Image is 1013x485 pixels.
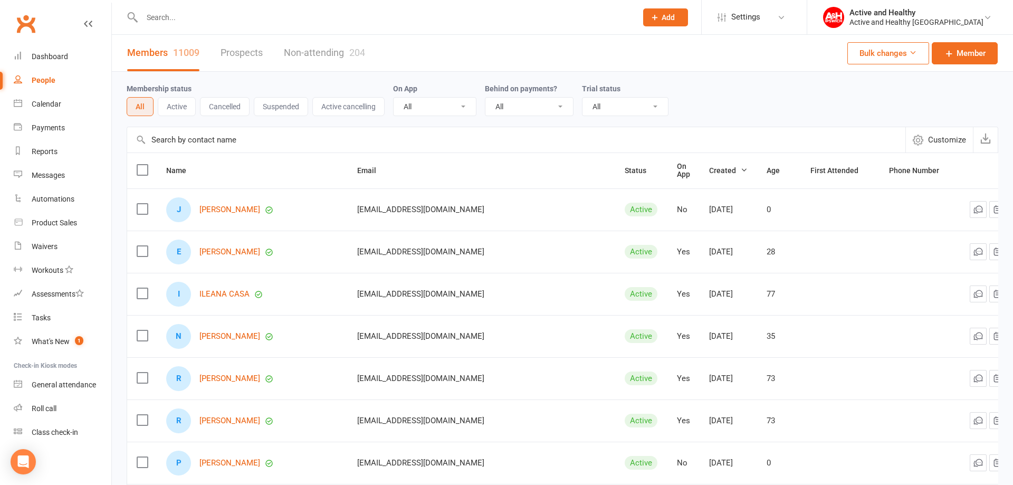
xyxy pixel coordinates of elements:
[625,414,657,427] div: Active
[127,97,154,116] button: All
[847,42,929,64] button: Bulk changes
[32,52,68,61] div: Dashboard
[767,166,791,175] span: Age
[166,408,191,433] div: R
[14,116,111,140] a: Payments
[957,47,986,60] span: Member
[200,97,250,116] button: Cancelled
[357,164,388,177] button: Email
[166,240,191,264] div: E
[166,197,191,222] div: J
[810,166,870,175] span: First Attended
[625,372,657,385] div: Active
[731,5,760,29] span: Settings
[767,374,791,383] div: 73
[667,153,700,188] th: On App
[14,164,111,187] a: Messages
[32,404,56,413] div: Roll call
[662,13,675,22] span: Add
[32,266,63,274] div: Workouts
[32,337,70,346] div: What's New
[357,453,484,473] span: [EMAIL_ADDRESS][DOMAIN_NAME]
[284,35,365,71] a: Non-attending204
[625,329,657,343] div: Active
[625,287,657,301] div: Active
[677,248,690,256] div: Yes
[32,428,78,436] div: Class check-in
[677,205,690,214] div: No
[32,218,77,227] div: Product Sales
[14,397,111,421] a: Roll call
[199,374,260,383] a: [PERSON_NAME]
[75,336,83,345] span: 1
[13,11,39,37] a: Clubworx
[166,366,191,391] div: R
[32,123,65,132] div: Payments
[709,459,748,468] div: [DATE]
[139,10,629,25] input: Search...
[767,205,791,214] div: 0
[932,42,998,64] a: Member
[349,47,365,58] div: 204
[849,17,983,27] div: Active and Healthy [GEOGRAPHIC_DATA]
[127,127,905,153] input: Search by contact name
[709,332,748,341] div: [DATE]
[677,374,690,383] div: Yes
[199,290,250,299] a: ILEANA CASA
[709,205,748,214] div: [DATE]
[677,416,690,425] div: Yes
[32,147,58,156] div: Reports
[166,451,191,476] div: P
[166,164,198,177] button: Name
[14,330,111,354] a: What's New1
[928,134,966,146] span: Customize
[709,290,748,299] div: [DATE]
[709,166,748,175] span: Created
[889,166,951,175] span: Phone Number
[254,97,308,116] button: Suspended
[221,35,263,71] a: Prospects
[677,290,690,299] div: Yes
[199,205,260,214] a: [PERSON_NAME]
[357,242,484,262] span: [EMAIL_ADDRESS][DOMAIN_NAME]
[357,411,484,431] span: [EMAIL_ADDRESS][DOMAIN_NAME]
[14,92,111,116] a: Calendar
[677,459,690,468] div: No
[357,199,484,220] span: [EMAIL_ADDRESS][DOMAIN_NAME]
[889,164,951,177] button: Phone Number
[199,248,260,256] a: [PERSON_NAME]
[485,84,557,93] label: Behind on payments?
[312,97,385,116] button: Active cancelling
[625,456,657,470] div: Active
[32,195,74,203] div: Automations
[14,282,111,306] a: Assessments
[14,259,111,282] a: Workouts
[32,100,61,108] div: Calendar
[14,373,111,397] a: General attendance kiosk mode
[32,76,55,84] div: People
[14,211,111,235] a: Product Sales
[14,69,111,92] a: People
[199,459,260,468] a: [PERSON_NAME]
[643,8,688,26] button: Add
[158,97,196,116] button: Active
[709,248,748,256] div: [DATE]
[357,284,484,304] span: [EMAIL_ADDRESS][DOMAIN_NAME]
[810,164,870,177] button: First Attended
[166,324,191,349] div: N
[166,166,198,175] span: Name
[767,459,791,468] div: 0
[823,7,844,28] img: thumb_image1691632507.png
[625,166,658,175] span: Status
[14,306,111,330] a: Tasks
[14,187,111,211] a: Automations
[357,368,484,388] span: [EMAIL_ADDRESS][DOMAIN_NAME]
[199,416,260,425] a: [PERSON_NAME]
[173,47,199,58] div: 11009
[767,164,791,177] button: Age
[709,374,748,383] div: [DATE]
[14,45,111,69] a: Dashboard
[849,8,983,17] div: Active and Healthy
[709,164,748,177] button: Created
[582,84,620,93] label: Trial status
